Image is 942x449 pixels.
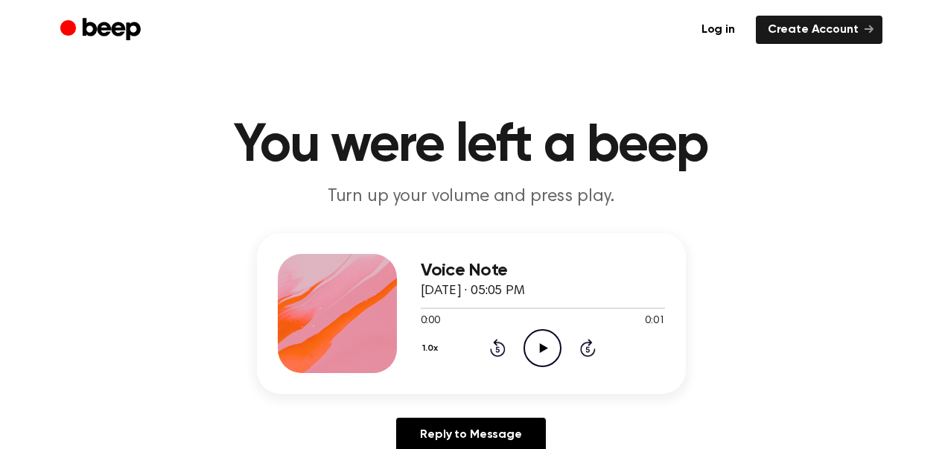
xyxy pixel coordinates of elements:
span: 0:00 [421,313,440,329]
span: 0:01 [645,313,664,329]
a: Beep [60,16,144,45]
a: Create Account [756,16,882,44]
button: 1.0x [421,336,444,361]
h3: Voice Note [421,261,665,281]
p: Turn up your volume and press play. [185,185,757,209]
a: Log in [690,16,747,44]
h1: You were left a beep [90,119,853,173]
span: [DATE] · 05:05 PM [421,284,525,298]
